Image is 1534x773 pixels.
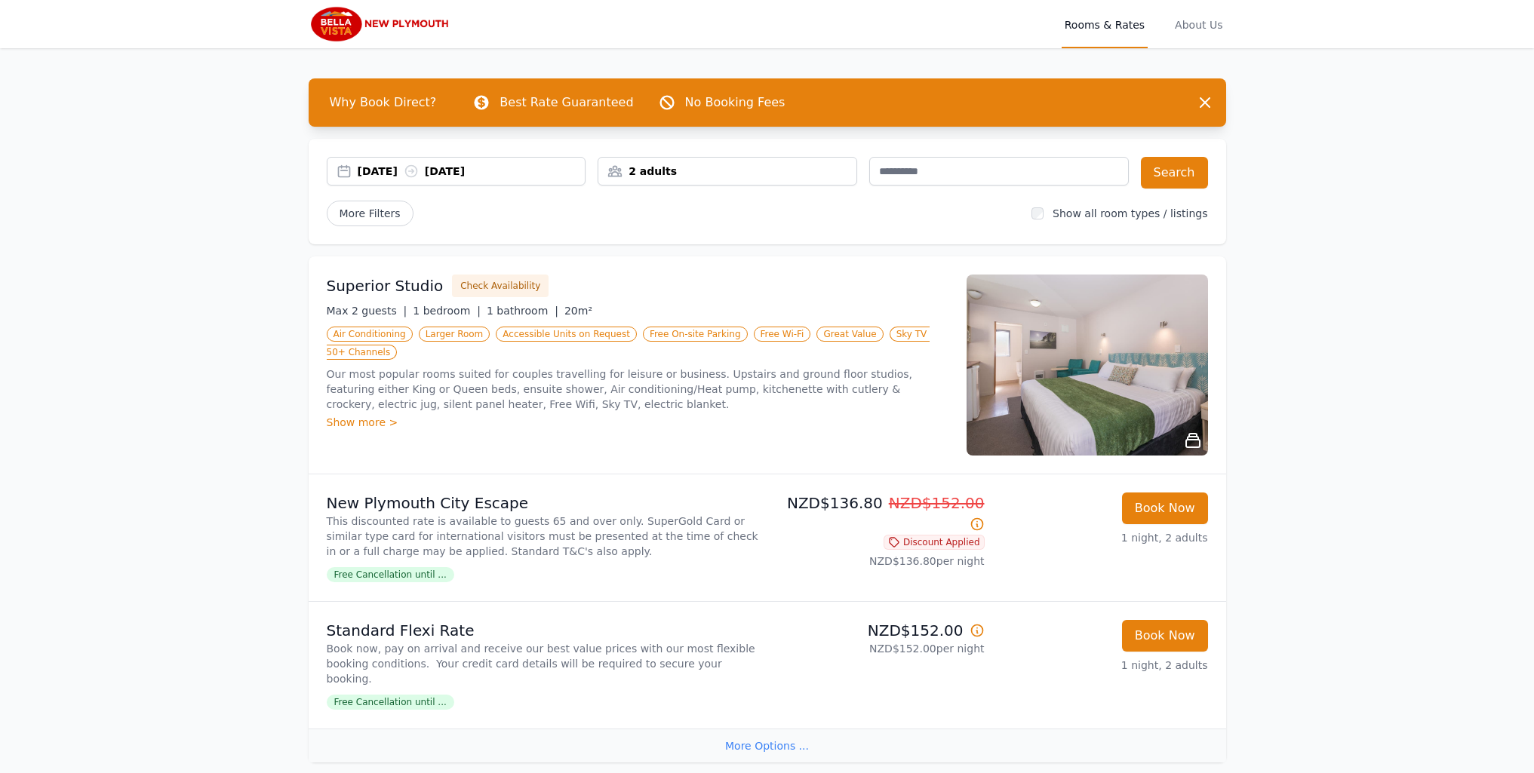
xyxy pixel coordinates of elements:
span: 1 bedroom | [413,305,481,317]
span: 20m² [564,305,592,317]
h3: Superior Studio [327,275,444,296]
span: Free On-site Parking [643,327,748,342]
span: 1 bathroom | [487,305,558,317]
span: Free Cancellation until ... [327,695,454,710]
p: NZD$152.00 [773,620,985,641]
p: New Plymouth City Escape [327,492,761,514]
p: 1 night, 2 adults [997,530,1208,545]
span: Free Wi-Fi [754,327,811,342]
label: Show all room types / listings [1053,207,1207,219]
span: Accessible Units on Request [496,327,637,342]
p: 1 night, 2 adults [997,658,1208,673]
button: Check Availability [452,275,549,297]
p: Book now, pay on arrival and receive our best value prices with our most flexible booking conditi... [327,641,761,686]
img: Bella Vista New Plymouth [309,6,453,42]
button: Search [1141,157,1208,189]
span: Discount Applied [884,535,985,550]
p: NZD$136.80 per night [773,554,985,569]
div: 2 adults [598,164,856,179]
p: NZD$136.80 [773,492,985,535]
span: Great Value [816,327,883,342]
span: NZD$152.00 [889,494,985,512]
span: Larger Room [419,327,490,342]
div: More Options ... [309,729,1226,762]
span: Max 2 guests | [327,305,407,317]
div: Show more > [327,415,948,430]
p: Standard Flexi Rate [327,620,761,641]
p: Our most popular rooms suited for couples travelling for leisure or business. Upstairs and ground... [327,367,948,412]
span: Free Cancellation until ... [327,567,454,582]
button: Book Now [1122,620,1208,652]
span: More Filters [327,201,413,226]
span: Air Conditioning [327,327,413,342]
button: Book Now [1122,492,1208,524]
p: No Booking Fees [685,94,785,112]
p: Best Rate Guaranteed [500,94,633,112]
p: NZD$152.00 per night [773,641,985,656]
div: [DATE] [DATE] [358,164,586,179]
p: This discounted rate is available to guests 65 and over only. SuperGold Card or similar type card... [327,514,761,559]
span: Why Book Direct? [318,87,449,118]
